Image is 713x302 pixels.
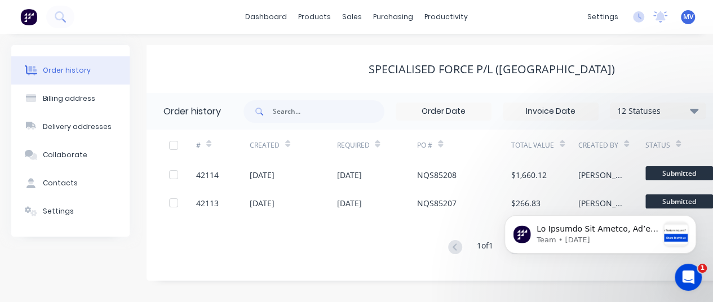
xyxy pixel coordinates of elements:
[582,8,624,25] div: settings
[675,264,702,291] iframe: Intercom live chat
[645,140,670,150] div: Status
[417,130,511,161] div: PO #
[196,169,219,181] div: 42114
[43,65,91,75] div: Order history
[488,193,713,272] iframe: Intercom notifications message
[250,140,280,150] div: Created
[11,197,130,225] button: Settings
[610,105,705,117] div: 12 Statuses
[477,239,493,256] div: 1 of 1
[419,8,473,25] div: productivity
[683,12,693,22] span: MV
[293,8,336,25] div: products
[11,141,130,169] button: Collaborate
[196,197,219,209] div: 42113
[578,140,618,150] div: Created By
[645,166,713,180] span: Submitted
[417,197,457,209] div: NQS85207
[196,140,201,150] div: #
[240,8,293,25] a: dashboard
[163,105,221,118] div: Order history
[273,100,384,123] input: Search...
[336,197,361,209] div: [DATE]
[578,130,645,161] div: Created By
[11,169,130,197] button: Contacts
[43,206,74,216] div: Settings
[369,63,615,76] div: SPECIALISED FORCE P/L ([GEOGRAPHIC_DATA])
[43,150,87,160] div: Collaborate
[417,169,457,181] div: NQS85208
[336,130,417,161] div: Required
[367,8,419,25] div: purchasing
[511,169,547,181] div: $1,660.12
[11,113,130,141] button: Delivery addresses
[43,94,95,104] div: Billing address
[11,85,130,113] button: Billing address
[503,103,598,120] input: Invoice Date
[578,169,623,181] div: [PERSON_NAME]
[336,140,369,150] div: Required
[511,130,578,161] div: Total Value
[11,56,130,85] button: Order history
[698,264,707,273] span: 1
[43,122,112,132] div: Delivery addresses
[20,8,37,25] img: Factory
[417,140,432,150] div: PO #
[396,103,491,120] input: Order Date
[250,130,337,161] div: Created
[250,197,274,209] div: [DATE]
[336,8,367,25] div: sales
[196,130,250,161] div: #
[250,169,274,181] div: [DATE]
[336,169,361,181] div: [DATE]
[511,140,554,150] div: Total Value
[43,178,78,188] div: Contacts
